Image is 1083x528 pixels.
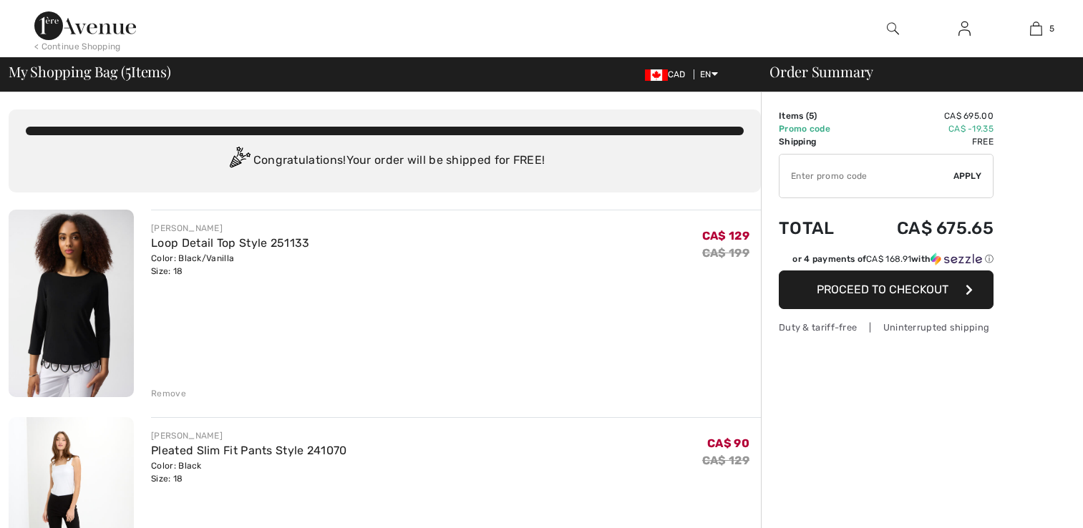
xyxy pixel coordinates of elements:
div: or 4 payments ofCA$ 168.91withSezzle Click to learn more about Sezzle [779,253,994,270]
img: Sezzle [931,253,982,265]
div: Order Summary [752,64,1074,79]
span: CAD [645,69,691,79]
span: 5 [809,111,814,121]
s: CA$ 199 [702,246,749,260]
td: CA$ -19.35 [857,122,994,135]
a: Sign In [947,20,982,38]
img: 1ère Avenue [34,11,136,40]
div: Color: Black/Vanilla Size: 18 [151,252,309,278]
img: Congratulation2.svg [225,147,253,175]
td: Shipping [779,135,857,148]
img: Canadian Dollar [645,69,668,81]
span: 5 [125,61,131,79]
img: search the website [887,20,899,37]
img: My Info [958,20,971,37]
td: Total [779,204,857,253]
div: Remove [151,387,186,400]
div: Color: Black Size: 18 [151,459,347,485]
div: Congratulations! Your order will be shipped for FREE! [26,147,744,175]
img: Loop Detail Top Style 251133 [9,210,134,397]
div: < Continue Shopping [34,40,121,53]
a: 5 [1001,20,1071,37]
a: Loop Detail Top Style 251133 [151,236,309,250]
span: CA$ 168.91 [866,254,911,264]
div: Duty & tariff-free | Uninterrupted shipping [779,321,994,334]
span: CA$ 129 [702,229,749,243]
div: [PERSON_NAME] [151,429,347,442]
span: 5 [1049,22,1054,35]
td: CA$ 675.65 [857,204,994,253]
div: [PERSON_NAME] [151,222,309,235]
td: Promo code [779,122,857,135]
button: Proceed to Checkout [779,270,994,309]
span: Proceed to Checkout [817,283,948,296]
img: My Bag [1030,20,1042,37]
input: Promo code [780,155,953,197]
div: or 4 payments of with [792,253,994,265]
span: Apply [953,170,982,182]
span: My Shopping Bag ( Items) [9,64,171,79]
td: Items ( ) [779,109,857,122]
a: Pleated Slim Fit Pants Style 241070 [151,444,347,457]
span: CA$ 90 [707,436,749,450]
s: CA$ 129 [702,454,749,467]
span: EN [700,69,718,79]
td: CA$ 695.00 [857,109,994,122]
td: Free [857,135,994,148]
